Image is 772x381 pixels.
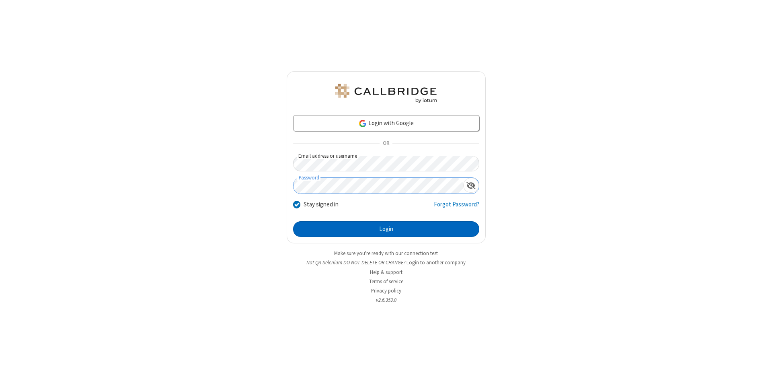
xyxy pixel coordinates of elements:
a: Login with Google [293,115,479,131]
input: Password [294,178,463,194]
li: Not QA Selenium DO NOT DELETE OR CHANGE? [287,259,486,266]
img: QA Selenium DO NOT DELETE OR CHANGE [334,84,438,103]
div: Show password [463,178,479,193]
input: Email address or username [293,156,479,171]
span: OR [380,138,392,149]
a: Terms of service [369,278,403,285]
a: Make sure you're ready with our connection test [334,250,438,257]
a: Help & support [370,269,402,276]
a: Forgot Password? [434,200,479,215]
button: Login to another company [407,259,466,266]
button: Login [293,221,479,237]
iframe: Chat [752,360,766,375]
a: Privacy policy [371,287,401,294]
li: v2.6.353.0 [287,296,486,304]
label: Stay signed in [304,200,339,209]
img: google-icon.png [358,119,367,128]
